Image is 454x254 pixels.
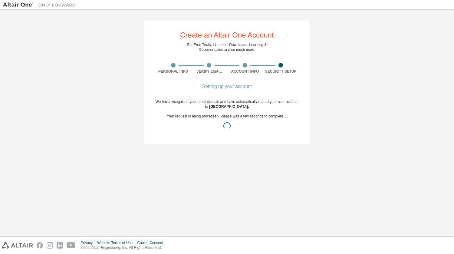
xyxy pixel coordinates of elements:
div: Verify Email [191,69,227,74]
div: For Free Trials, Licenses, Downloads, Learning & Documentation and so much more. [187,42,267,52]
div: Cookie Consent [137,240,166,245]
img: altair_logo.svg [2,242,33,249]
img: instagram.svg [47,242,53,249]
img: facebook.svg [37,242,43,249]
p: © 2025 Altair Engineering, Inc. All Rights Reserved. [81,245,167,250]
div: Personal Info [155,69,191,74]
div: Account Info [227,69,263,74]
div: Privacy [81,240,97,245]
img: youtube.svg [67,242,75,249]
span: [GEOGRAPHIC_DATA] . [209,104,249,109]
img: linkedin.svg [57,242,63,249]
img: Altair One [3,2,79,8]
div: Website Terms of Use [97,240,137,245]
div: Create an Altair One Account [180,31,274,39]
div: Setting up your account [155,85,299,88]
div: Security Setup [263,69,299,74]
div: We have recognised your email domain and have automatically routed your user account to Your requ... [155,99,299,133]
